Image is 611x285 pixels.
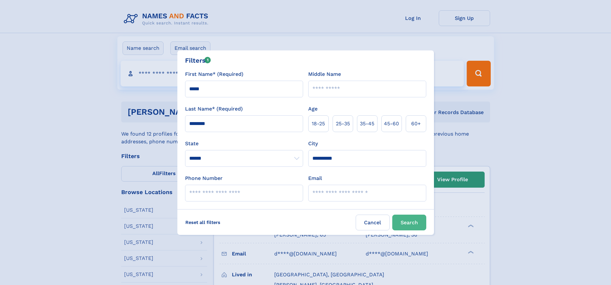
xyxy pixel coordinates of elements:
[185,140,303,147] label: State
[185,56,211,65] div: Filters
[336,120,350,128] span: 25‑35
[185,105,243,113] label: Last Name* (Required)
[384,120,399,128] span: 45‑60
[308,105,318,113] label: Age
[360,120,374,128] span: 35‑45
[308,70,341,78] label: Middle Name
[312,120,325,128] span: 18‑25
[356,215,390,230] label: Cancel
[392,215,426,230] button: Search
[308,140,318,147] label: City
[185,174,223,182] label: Phone Number
[411,120,421,128] span: 60+
[181,215,225,230] label: Reset all filters
[185,70,243,78] label: First Name* (Required)
[308,174,322,182] label: Email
